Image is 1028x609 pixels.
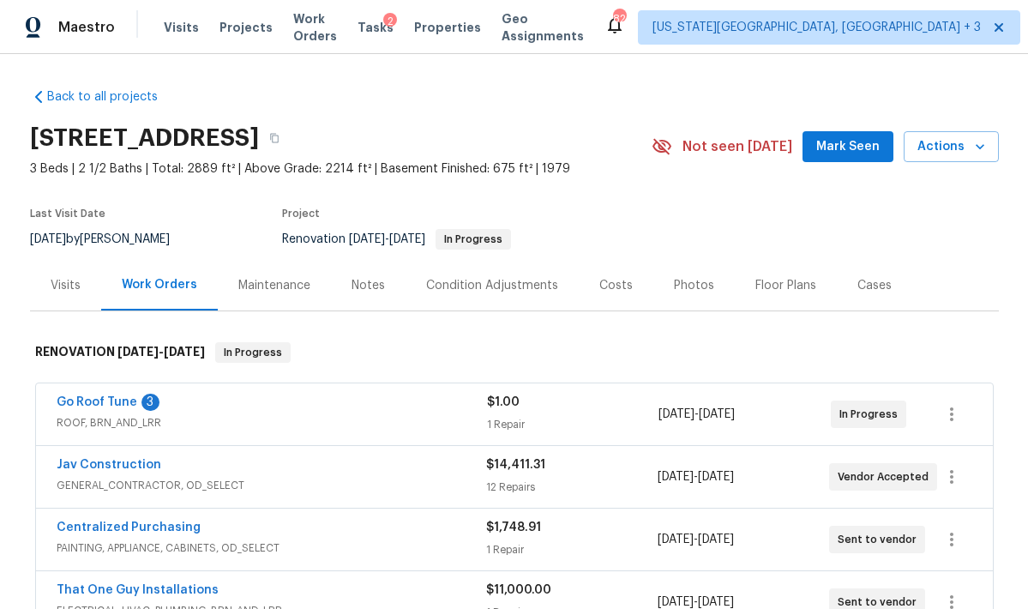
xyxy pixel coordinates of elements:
[486,584,551,596] span: $11,000.00
[658,468,734,485] span: -
[486,479,658,496] div: 12 Repairs
[238,277,310,294] div: Maintenance
[30,325,999,380] div: RENOVATION [DATE]-[DATE]In Progress
[389,233,425,245] span: [DATE]
[426,277,558,294] div: Condition Adjustments
[57,396,137,408] a: Go Roof Tune
[437,234,509,244] span: In Progress
[502,10,584,45] span: Geo Assignments
[755,277,816,294] div: Floor Plans
[838,468,935,485] span: Vendor Accepted
[658,408,694,420] span: [DATE]
[57,522,201,534] a: Centralized Purchasing
[219,19,273,36] span: Projects
[803,131,893,163] button: Mark Seen
[682,138,792,155] span: Not seen [DATE]
[838,531,923,548] span: Sent to vendor
[816,136,880,158] span: Mark Seen
[658,596,694,608] span: [DATE]
[122,276,197,293] div: Work Orders
[349,233,425,245] span: -
[857,277,892,294] div: Cases
[141,394,159,411] div: 3
[30,88,195,106] a: Back to all projects
[698,596,734,608] span: [DATE]
[486,541,658,558] div: 1 Repair
[352,277,385,294] div: Notes
[674,277,714,294] div: Photos
[486,459,545,471] span: $14,411.31
[57,584,219,596] a: That One Guy Installations
[57,540,486,557] span: PAINTING, APPLIANCE, CABINETS, OD_SELECT
[164,19,199,36] span: Visits
[164,346,205,358] span: [DATE]
[30,160,652,178] span: 3 Beds | 2 1/2 Baths | Total: 2889 ft² | Above Grade: 2214 ft² | Basement Finished: 675 ft² | 1979
[349,233,385,245] span: [DATE]
[57,414,487,431] span: ROOF, BRN_AND_LRR
[658,531,734,548] span: -
[658,406,735,423] span: -
[293,10,337,45] span: Work Orders
[486,522,541,534] span: $1,748.91
[282,233,511,245] span: Renovation
[35,342,205,363] h6: RENOVATION
[487,396,520,408] span: $1.00
[613,10,625,27] div: 82
[57,477,486,494] span: GENERAL_CONTRACTOR, OD_SELECT
[917,136,985,158] span: Actions
[839,406,905,423] span: In Progress
[383,13,397,30] div: 2
[414,19,481,36] span: Properties
[487,416,659,433] div: 1 Repair
[658,471,694,483] span: [DATE]
[658,534,694,546] span: [DATE]
[217,344,289,361] span: In Progress
[652,19,981,36] span: [US_STATE][GEOGRAPHIC_DATA], [GEOGRAPHIC_DATA] + 3
[599,277,633,294] div: Costs
[698,471,734,483] span: [DATE]
[904,131,999,163] button: Actions
[30,208,105,219] span: Last Visit Date
[30,130,259,147] h2: [STREET_ADDRESS]
[117,346,205,358] span: -
[30,233,66,245] span: [DATE]
[698,534,734,546] span: [DATE]
[30,229,190,250] div: by [PERSON_NAME]
[259,123,290,154] button: Copy Address
[282,208,320,219] span: Project
[58,19,115,36] span: Maestro
[699,408,735,420] span: [DATE]
[117,346,159,358] span: [DATE]
[358,21,394,33] span: Tasks
[51,277,81,294] div: Visits
[57,459,161,471] a: Jav Construction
